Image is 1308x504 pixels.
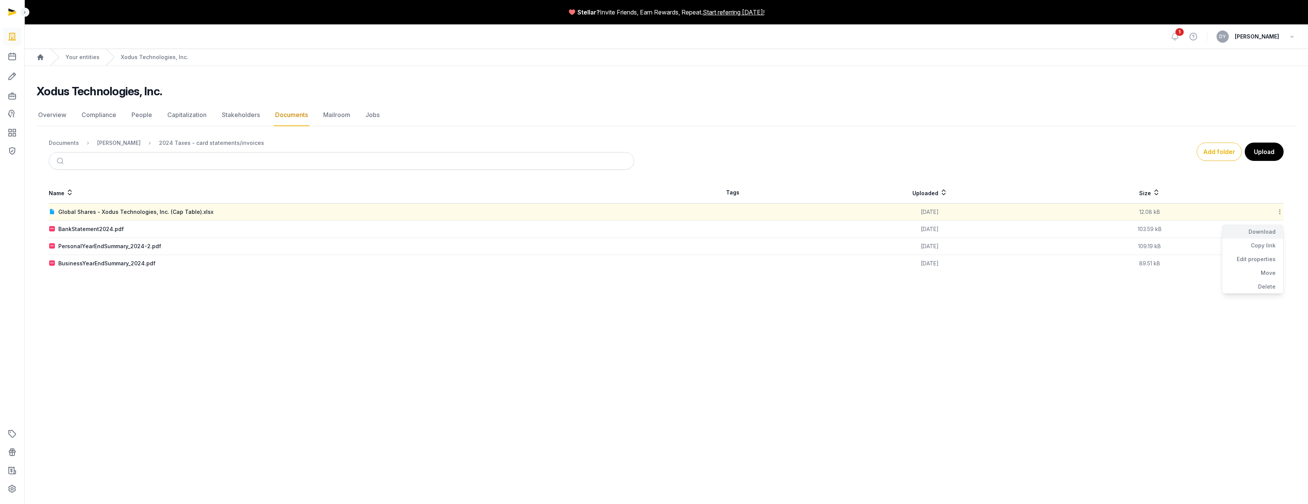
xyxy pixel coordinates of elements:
[1175,28,1184,36] span: 1
[159,139,264,147] div: 2024 Taxes - card statements/invoices
[274,104,309,126] a: Documents
[58,225,124,233] div: BankStatement2024.pdf
[66,53,99,61] a: Your entities
[37,104,68,126] a: Overview
[364,104,381,126] a: Jobs
[1219,34,1226,39] span: DY
[799,182,1061,204] th: Uploaded
[58,208,213,216] div: Global Shares - Xodus Technologies, Inc. (Cap Table).xlsx
[1222,239,1283,252] div: Copy link
[24,49,1308,66] nav: Breadcrumb
[52,152,70,169] button: Submit
[1270,467,1308,504] iframe: Chat Widget
[58,260,155,267] div: BusinessYearEndSummary_2024.pdf
[1061,182,1239,204] th: Size
[97,139,141,147] div: [PERSON_NAME]
[1061,255,1239,272] td: 89.51 kB
[322,104,352,126] a: Mailroom
[130,104,154,126] a: People
[58,242,161,250] div: PersonalYearEndSummary_2024-2.pdf
[220,104,261,126] a: Stakeholders
[921,209,939,215] span: [DATE]
[37,104,1296,126] nav: Tabs
[49,209,55,215] img: document.svg
[1197,143,1242,161] button: Add folder
[49,182,666,204] th: Name
[1222,225,1283,239] div: Download
[1235,32,1279,41] span: [PERSON_NAME]
[166,104,208,126] a: Capitalization
[1245,143,1284,161] button: Upload
[49,260,55,266] img: pdf.svg
[1061,221,1239,238] td: 103.59 kB
[80,104,118,126] a: Compliance
[921,260,939,266] span: [DATE]
[1222,266,1283,280] div: Move
[1222,280,1283,294] div: Delete
[921,226,939,232] span: [DATE]
[49,226,55,232] img: pdf.svg
[1222,252,1283,266] div: Edit properties
[577,8,600,17] span: Stellar?
[1061,238,1239,255] td: 109.19 kB
[37,84,162,98] h2: Xodus Technologies, Inc.
[121,53,188,61] a: Xodus Technologies, Inc.
[49,243,55,249] img: pdf.svg
[1061,204,1239,221] td: 12.08 kB
[49,134,666,152] nav: Breadcrumb
[49,139,79,147] div: Documents
[666,182,799,204] th: Tags
[703,8,765,17] a: Start referring [DATE]!
[921,243,939,249] span: [DATE]
[1217,30,1229,43] button: DY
